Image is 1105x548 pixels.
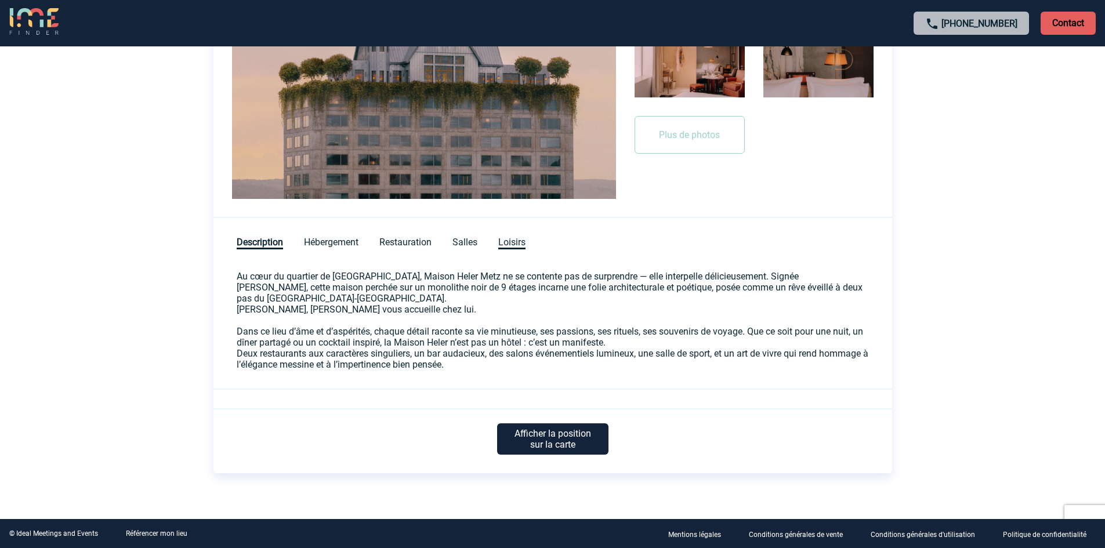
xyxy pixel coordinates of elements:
a: Conditions générales d'utilisation [861,528,994,539]
img: call-24-px.png [925,17,939,31]
p: Mentions légales [668,531,721,539]
p: Politique de confidentialité [1003,531,1086,539]
span: Salles [452,237,477,248]
p: Contact [1041,12,1096,35]
a: Mentions légales [659,528,740,539]
a: Conditions générales de vente [740,528,861,539]
a: Politique de confidentialité [994,528,1105,539]
p: Conditions générales de vente [749,531,843,539]
p: Au cœur du quartier de [GEOGRAPHIC_DATA], Maison Heler Metz ne se contente pas de surprendre — el... [237,271,869,370]
a: Référencer mon lieu [126,529,187,538]
button: Plus de photos [635,116,745,154]
span: Description [237,237,283,249]
p: Conditions générales d'utilisation [871,531,975,539]
span: Loisirs [498,237,526,249]
p: Afficher la position sur la carte [497,423,608,455]
div: © Ideal Meetings and Events [9,529,98,538]
span: Restauration [379,237,432,248]
a: [PHONE_NUMBER] [941,18,1017,29]
span: Hébergement [304,237,358,248]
